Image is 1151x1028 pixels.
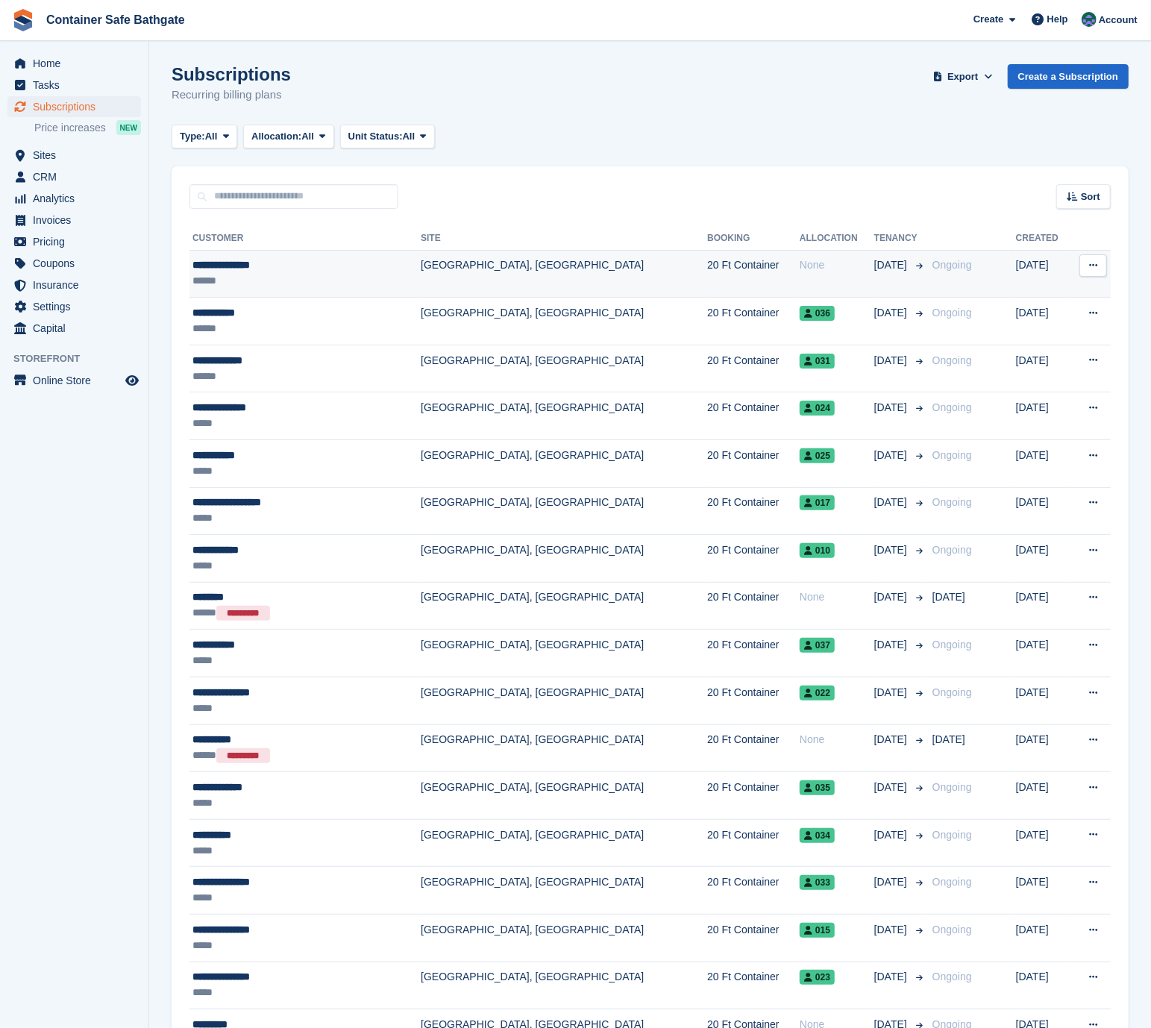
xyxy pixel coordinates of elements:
[33,253,122,274] span: Coupons
[33,210,122,231] span: Invoices
[7,53,141,74] a: menu
[932,733,965,745] span: [DATE]
[1016,915,1070,962] td: [DATE]
[7,275,141,295] a: menu
[33,96,122,117] span: Subscriptions
[707,439,800,487] td: 20 Ft Container
[1016,962,1070,1009] td: [DATE]
[421,439,707,487] td: [GEOGRAPHIC_DATA], [GEOGRAPHIC_DATA]
[874,448,910,463] span: [DATE]
[7,210,141,231] a: menu
[421,772,707,820] td: [GEOGRAPHIC_DATA], [GEOGRAPHIC_DATA]
[800,401,835,416] span: 024
[800,828,835,843] span: 034
[33,275,122,295] span: Insurance
[1016,392,1070,440] td: [DATE]
[874,542,910,558] span: [DATE]
[33,53,122,74] span: Home
[707,227,800,251] th: Booking
[421,227,707,251] th: Site
[301,129,314,144] span: All
[33,75,122,95] span: Tasks
[7,318,141,339] a: menu
[33,231,122,252] span: Pricing
[800,354,835,369] span: 031
[7,296,141,317] a: menu
[707,487,800,535] td: 20 Ft Container
[932,401,972,413] span: Ongoing
[421,250,707,298] td: [GEOGRAPHIC_DATA], [GEOGRAPHIC_DATA]
[707,915,800,962] td: 20 Ft Container
[33,145,122,166] span: Sites
[800,638,835,653] span: 037
[34,119,141,136] a: Price increases NEW
[40,7,191,32] a: Container Safe Bathgate
[800,306,835,321] span: 036
[1016,819,1070,867] td: [DATE]
[1016,487,1070,535] td: [DATE]
[874,495,910,510] span: [DATE]
[1016,298,1070,345] td: [DATE]
[33,166,122,187] span: CRM
[421,535,707,583] td: [GEOGRAPHIC_DATA], [GEOGRAPHIC_DATA]
[13,351,148,366] span: Storefront
[421,677,707,724] td: [GEOGRAPHIC_DATA], [GEOGRAPHIC_DATA]
[932,544,972,556] span: Ongoing
[7,231,141,252] a: menu
[932,307,972,319] span: Ongoing
[421,630,707,677] td: [GEOGRAPHIC_DATA], [GEOGRAPHIC_DATA]
[932,876,972,888] span: Ongoing
[707,819,800,867] td: 20 Ft Container
[33,370,122,391] span: Online Store
[34,121,106,135] span: Price increases
[707,867,800,915] td: 20 Ft Container
[1047,12,1068,27] span: Help
[707,392,800,440] td: 20 Ft Container
[932,496,972,508] span: Ongoing
[1016,439,1070,487] td: [DATE]
[1016,724,1070,772] td: [DATE]
[172,125,237,149] button: Type: All
[874,969,910,985] span: [DATE]
[7,188,141,209] a: menu
[932,924,972,935] span: Ongoing
[800,875,835,890] span: 033
[1016,582,1070,630] td: [DATE]
[707,677,800,724] td: 20 Ft Container
[932,686,972,698] span: Ongoing
[932,971,972,982] span: Ongoing
[707,345,800,392] td: 20 Ft Container
[7,145,141,166] a: menu
[930,64,996,89] button: Export
[189,227,421,251] th: Customer
[421,582,707,630] td: [GEOGRAPHIC_DATA], [GEOGRAPHIC_DATA]
[874,780,910,795] span: [DATE]
[932,591,965,603] span: [DATE]
[1008,64,1129,89] a: Create a Subscription
[707,298,800,345] td: 20 Ft Container
[874,305,910,321] span: [DATE]
[205,129,218,144] span: All
[800,970,835,985] span: 023
[403,129,415,144] span: All
[421,819,707,867] td: [GEOGRAPHIC_DATA], [GEOGRAPHIC_DATA]
[932,781,972,793] span: Ongoing
[172,87,291,104] p: Recurring billing plans
[800,448,835,463] span: 025
[7,370,141,391] a: menu
[800,589,874,605] div: None
[116,120,141,135] div: NEW
[707,630,800,677] td: 20 Ft Container
[180,129,205,144] span: Type:
[874,589,910,605] span: [DATE]
[707,772,800,820] td: 20 Ft Container
[1016,227,1070,251] th: Created
[172,64,291,84] h1: Subscriptions
[348,129,403,144] span: Unit Status:
[932,259,972,271] span: Ongoing
[1016,535,1070,583] td: [DATE]
[1016,772,1070,820] td: [DATE]
[421,298,707,345] td: [GEOGRAPHIC_DATA], [GEOGRAPHIC_DATA]
[33,318,122,339] span: Capital
[800,495,835,510] span: 017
